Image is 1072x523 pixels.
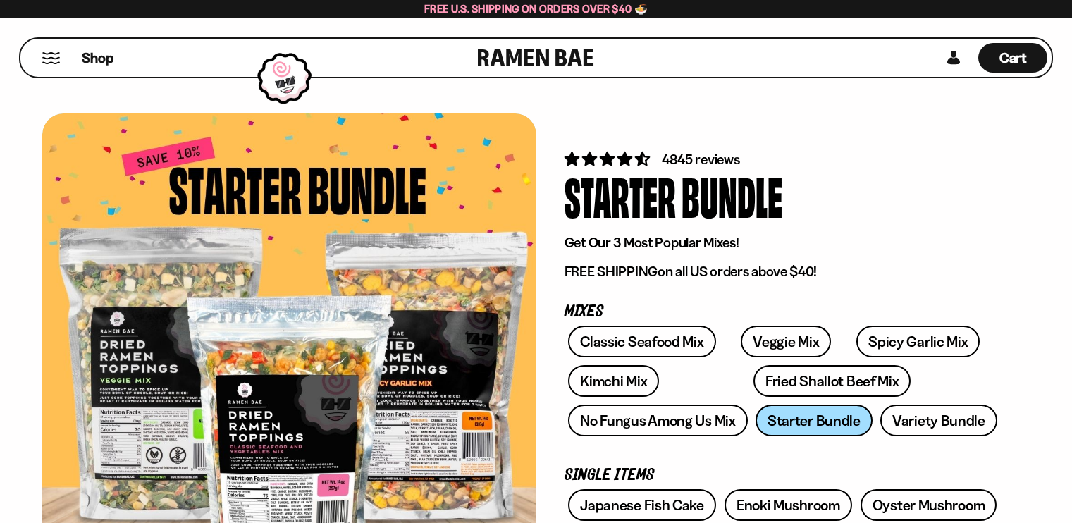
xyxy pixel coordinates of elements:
[82,49,113,68] span: Shop
[568,405,747,436] a: No Fungus Among Us Mix
[42,52,61,64] button: Mobile Menu Trigger
[999,49,1027,66] span: Cart
[565,263,1002,281] p: on all US orders above $40!
[565,263,658,280] strong: FREE SHIPPING
[753,365,911,397] a: Fried Shallot Beef Mix
[82,43,113,73] a: Shop
[682,169,782,222] div: Bundle
[568,489,716,521] a: Japanese Fish Cake
[725,489,852,521] a: Enoki Mushroom
[880,405,997,436] a: Variety Bundle
[565,469,1002,482] p: Single Items
[568,326,715,357] a: Classic Seafood Mix
[565,150,653,168] span: 4.71 stars
[978,39,1047,77] div: Cart
[565,305,1002,319] p: Mixes
[568,365,659,397] a: Kimchi Mix
[741,326,831,357] a: Veggie Mix
[856,326,980,357] a: Spicy Garlic Mix
[565,234,1002,252] p: Get Our 3 Most Popular Mixes!
[662,151,740,168] span: 4845 reviews
[861,489,997,521] a: Oyster Mushroom
[565,169,676,222] div: Starter
[424,2,648,16] span: Free U.S. Shipping on Orders over $40 🍜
